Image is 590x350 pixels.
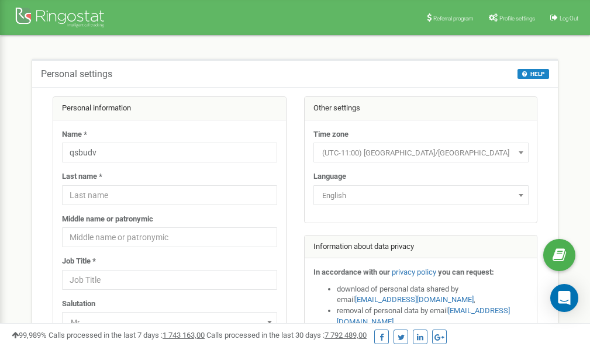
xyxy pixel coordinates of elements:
span: Referral program [433,15,474,22]
div: Personal information [53,97,286,120]
a: [EMAIL_ADDRESS][DOMAIN_NAME] [355,295,474,304]
label: Name * [62,129,87,140]
li: removal of personal data by email , [337,306,529,327]
input: Job Title [62,270,277,290]
label: Salutation [62,299,95,310]
label: Last name * [62,171,102,182]
span: Log Out [560,15,578,22]
span: Mr. [66,314,273,331]
span: English [313,185,529,205]
span: Mr. [62,312,277,332]
div: Other settings [305,97,537,120]
span: Calls processed in the last 30 days : [206,331,367,339]
label: Language [313,171,346,182]
div: Open Intercom Messenger [550,284,578,312]
span: (UTC-11:00) Pacific/Midway [318,145,525,161]
label: Time zone [313,129,349,140]
u: 1 743 163,00 [163,331,205,339]
a: privacy policy [392,268,436,276]
input: Name [62,143,277,162]
label: Middle name or patronymic [62,214,153,225]
strong: In accordance with our [313,268,390,276]
li: download of personal data shared by email , [337,284,529,306]
div: Information about data privacy [305,235,537,259]
label: Job Title * [62,256,96,267]
u: 7 792 489,00 [325,331,367,339]
h5: Personal settings [41,69,112,79]
span: 99,989% [12,331,47,339]
strong: you can request: [438,268,494,276]
span: (UTC-11:00) Pacific/Midway [313,143,529,162]
button: HELP [517,69,549,79]
span: English [318,188,525,204]
span: Profile settings [499,15,535,22]
input: Middle name or patronymic [62,227,277,247]
input: Last name [62,185,277,205]
span: Calls processed in the last 7 days : [49,331,205,339]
